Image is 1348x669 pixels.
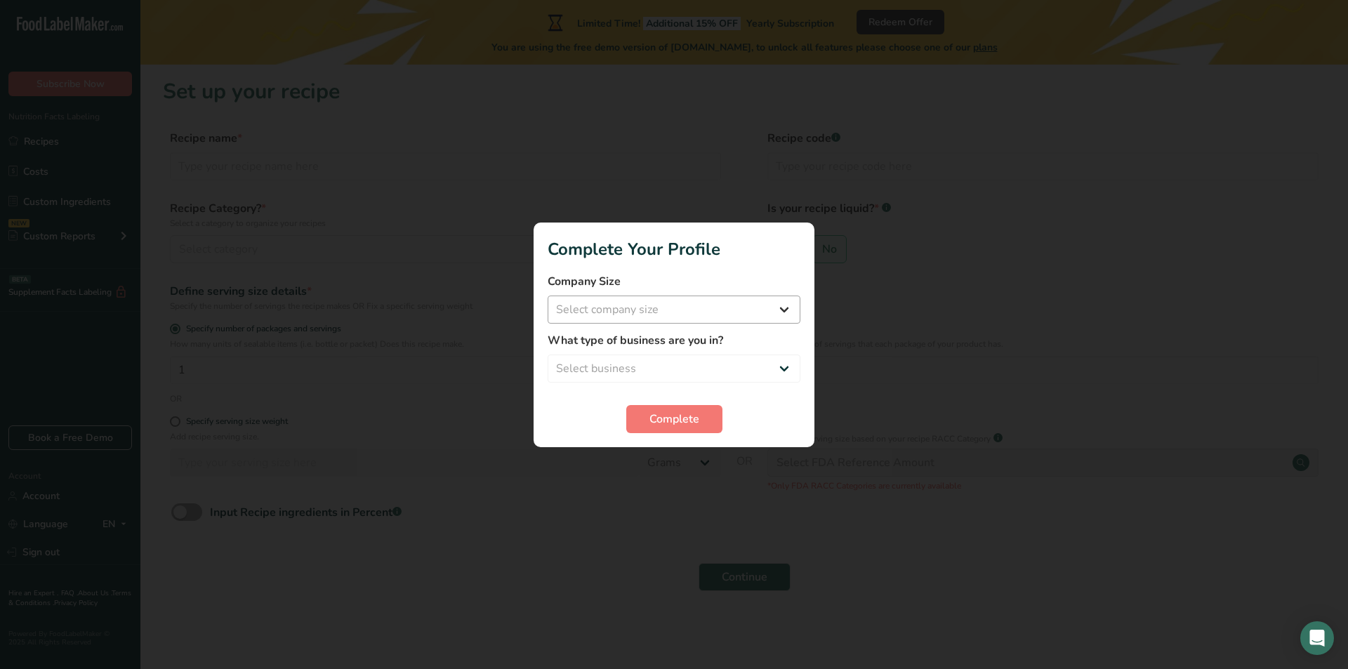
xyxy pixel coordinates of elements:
h1: Complete Your Profile [548,237,800,262]
label: What type of business are you in? [548,332,800,349]
div: Open Intercom Messenger [1300,621,1334,655]
span: Complete [649,411,699,428]
label: Company Size [548,273,800,290]
button: Complete [626,405,722,433]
